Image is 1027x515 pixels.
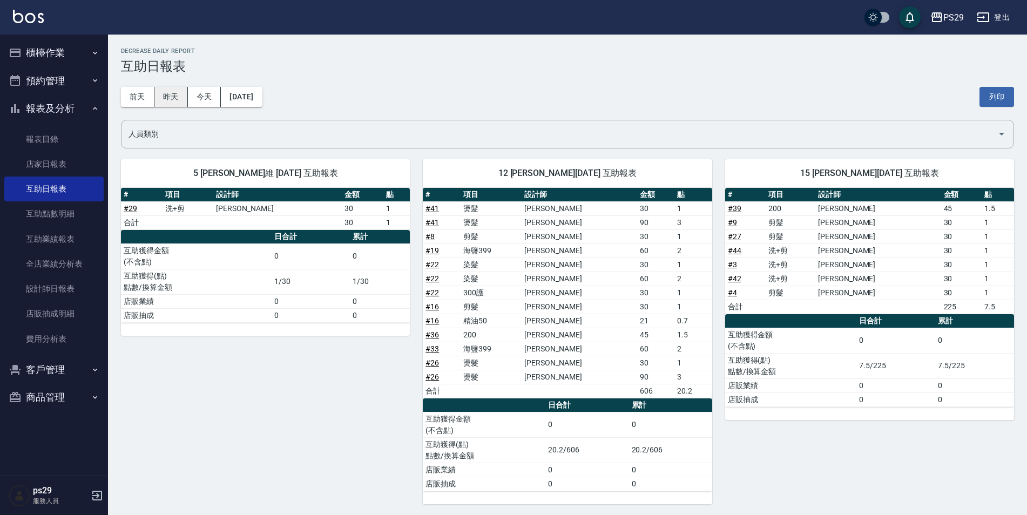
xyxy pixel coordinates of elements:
td: 3 [674,215,712,229]
th: 金額 [941,188,982,202]
td: 21 [637,314,675,328]
a: #3 [728,260,737,269]
td: 互助獲得金額 (不含點) [121,243,272,269]
th: # [725,188,766,202]
th: 日合計 [272,230,350,244]
table: a dense table [725,188,1014,314]
td: 20.2/606 [545,437,629,463]
td: 1 [674,286,712,300]
a: #33 [425,344,439,353]
a: #41 [425,204,439,213]
th: # [121,188,163,202]
button: 櫃檯作業 [4,39,104,67]
td: 0 [629,477,712,491]
th: 設計師 [213,188,342,202]
td: 30 [637,229,675,243]
span: 15 [PERSON_NAME][DATE] 互助報表 [738,168,1001,179]
a: #8 [425,232,435,241]
td: [PERSON_NAME] [522,286,637,300]
td: 2 [674,243,712,257]
button: 前天 [121,87,154,107]
td: 60 [637,342,675,356]
td: 0 [629,412,712,437]
td: [PERSON_NAME] [815,286,941,300]
h2: Decrease Daily Report [121,48,1014,55]
td: 30 [941,272,982,286]
a: #16 [425,316,439,325]
a: #26 [425,372,439,381]
td: 1 [674,201,712,215]
td: 剪髮 [766,215,815,229]
td: 燙髮 [461,215,522,229]
a: #36 [425,330,439,339]
table: a dense table [423,188,712,398]
td: 互助獲得(點) 點數/換算金額 [423,437,545,463]
button: 報表及分析 [4,94,104,123]
button: 列印 [979,87,1014,107]
td: 30 [941,257,982,272]
a: 設計師日報表 [4,276,104,301]
a: #22 [425,260,439,269]
td: 互助獲得金額 (不含點) [423,412,545,437]
a: #16 [425,302,439,311]
td: 剪髮 [766,229,815,243]
td: 60 [637,243,675,257]
td: 0 [272,294,350,308]
th: 累計 [350,230,410,244]
td: 1.5 [674,328,712,342]
td: 店販業績 [423,463,545,477]
td: 剪髮 [766,286,815,300]
button: 預約管理 [4,67,104,95]
td: [PERSON_NAME] [522,229,637,243]
td: 7.5/225 [935,353,1014,378]
button: save [899,6,921,28]
a: #9 [728,218,737,227]
td: 互助獲得金額 (不含點) [725,328,857,353]
td: [PERSON_NAME] [213,201,342,215]
h5: ps29 [33,485,88,496]
th: 項目 [163,188,213,202]
td: 0 [935,378,1014,392]
td: 200 [766,201,815,215]
td: 店販抽成 [423,477,545,491]
td: 1 [982,229,1014,243]
th: 點 [383,188,410,202]
th: 日合計 [856,314,935,328]
td: 7.5 [982,300,1014,314]
table: a dense table [121,230,410,323]
td: 606 [637,384,675,398]
span: 5 [PERSON_NAME]維 [DATE] 互助報表 [134,168,397,179]
td: 洗+剪 [163,201,213,215]
td: [PERSON_NAME] [815,215,941,229]
a: #27 [728,232,741,241]
td: 0 [545,463,629,477]
td: 0 [856,328,935,353]
td: 1/30 [272,269,350,294]
td: 0 [935,328,1014,353]
td: 洗+剪 [766,272,815,286]
th: 金額 [342,188,383,202]
img: Person [9,485,30,506]
td: 1 [982,272,1014,286]
td: 0 [272,243,350,269]
td: 0.7 [674,314,712,328]
td: 200 [461,328,522,342]
td: [PERSON_NAME] [815,243,941,257]
th: # [423,188,461,202]
a: #19 [425,246,439,255]
td: 海鹽399 [461,342,522,356]
table: a dense table [121,188,410,230]
th: 日合計 [545,398,629,412]
td: 1 [383,215,410,229]
td: 30 [941,229,982,243]
td: [PERSON_NAME] [522,215,637,229]
a: 全店業績分析表 [4,252,104,276]
a: 互助日報表 [4,177,104,201]
a: 報表目錄 [4,127,104,152]
button: 客戶管理 [4,356,104,384]
p: 服務人員 [33,496,88,506]
td: [PERSON_NAME] [522,342,637,356]
td: [PERSON_NAME] [815,272,941,286]
th: 項目 [766,188,815,202]
th: 設計師 [815,188,941,202]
